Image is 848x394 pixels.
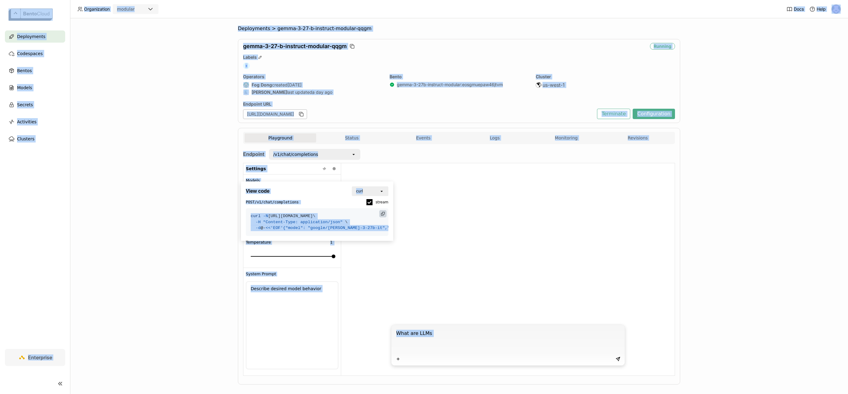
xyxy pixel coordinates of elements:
span: Activities [17,118,37,125]
svg: Plus [396,357,401,361]
span: -H [256,220,260,224]
span: Logs [490,135,500,141]
span: Temperature [246,240,271,245]
span: [URL][DOMAIN_NAME] [251,214,315,218]
div: Settings [243,163,341,174]
span: Bentos [17,67,32,74]
div: Labels [243,55,675,60]
span: Help [817,6,826,12]
span: @- [251,226,283,230]
img: Fog Dong [243,82,249,88]
div: POST /v1/chat/completions [246,200,299,204]
span: us-west-1 [542,82,565,88]
button: Monitoring [531,133,602,142]
span: Deployments [238,26,270,32]
span: << [266,226,270,230]
span: Models [246,178,260,183]
span: Enterprise [28,354,52,361]
svg: open [379,189,384,194]
div: /v1/chat/completions [273,151,318,157]
div: Bento [390,74,529,79]
span: gemma-3-27-b-instruct-modular-qqgm [243,43,347,50]
span: View code [246,188,270,194]
span: \ [313,214,315,218]
button: Playground [245,133,316,142]
span: Deployments [17,33,45,40]
a: Codespaces [5,47,65,60]
a: Deployments [5,30,65,43]
input: Temperature [324,239,338,246]
span: > [270,26,277,32]
span: "messages": [ [387,226,420,230]
div: last updated [243,89,382,95]
span: Organization [84,6,110,12]
span: -N [263,214,268,218]
span: Secrets [17,101,33,108]
span: curl [251,214,261,218]
span: -d [256,226,260,230]
a: Secrets [5,99,65,111]
div: Help [809,6,826,12]
a: Activities [5,116,65,128]
span: System Prompt [246,272,276,276]
a: Bentos [5,65,65,77]
button: Configuration [633,109,675,119]
a: Docs [786,6,804,12]
span: { [283,226,285,230]
span: Clusters [17,135,34,142]
img: Frost Ming [243,90,249,95]
nav: Breadcrumbs navigation [238,26,680,32]
div: Running [650,43,675,50]
a: gemma-3-27b-instruct-modular:eosgmuepaw46jtvm [397,82,503,87]
div: Endpoint URL [243,101,594,107]
button: Events [387,133,459,142]
button: Status [316,133,388,142]
div: curl [356,188,363,194]
span: Docs [794,6,804,12]
span: a day ago [312,90,332,95]
button: Revisions [602,133,673,142]
strong: [PERSON_NAME] [252,90,287,95]
a: Clusters [5,133,65,145]
input: Selected modular. [135,6,136,12]
span: gemma-3-27-b-instruct-modular-qqgm [277,26,372,32]
div: [URL][DOMAIN_NAME] [243,109,307,119]
span: [DATE] [288,82,302,88]
span: "Content-Type: application/json" [263,220,343,224]
div: stream [373,199,388,206]
span: "model": "google/[PERSON_NAME]-3-27b-it", [285,226,387,230]
button: Terminate [597,109,630,119]
a: Models [5,82,65,94]
span: Codespaces [17,50,43,57]
div: modular [117,6,135,12]
img: Newton Jain [832,5,841,14]
img: logo [9,9,53,21]
div: Cluster [536,74,675,79]
span: 'EOF' [270,226,283,230]
span: \ [345,220,348,224]
span: + [243,62,250,69]
strong: Endpoint [243,151,264,157]
svg: open [351,152,356,157]
div: created [243,82,382,88]
span: Models [17,84,32,91]
a: Enterprise [5,349,65,366]
strong: Fog Dong [252,82,272,88]
div: Operators [243,74,382,79]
